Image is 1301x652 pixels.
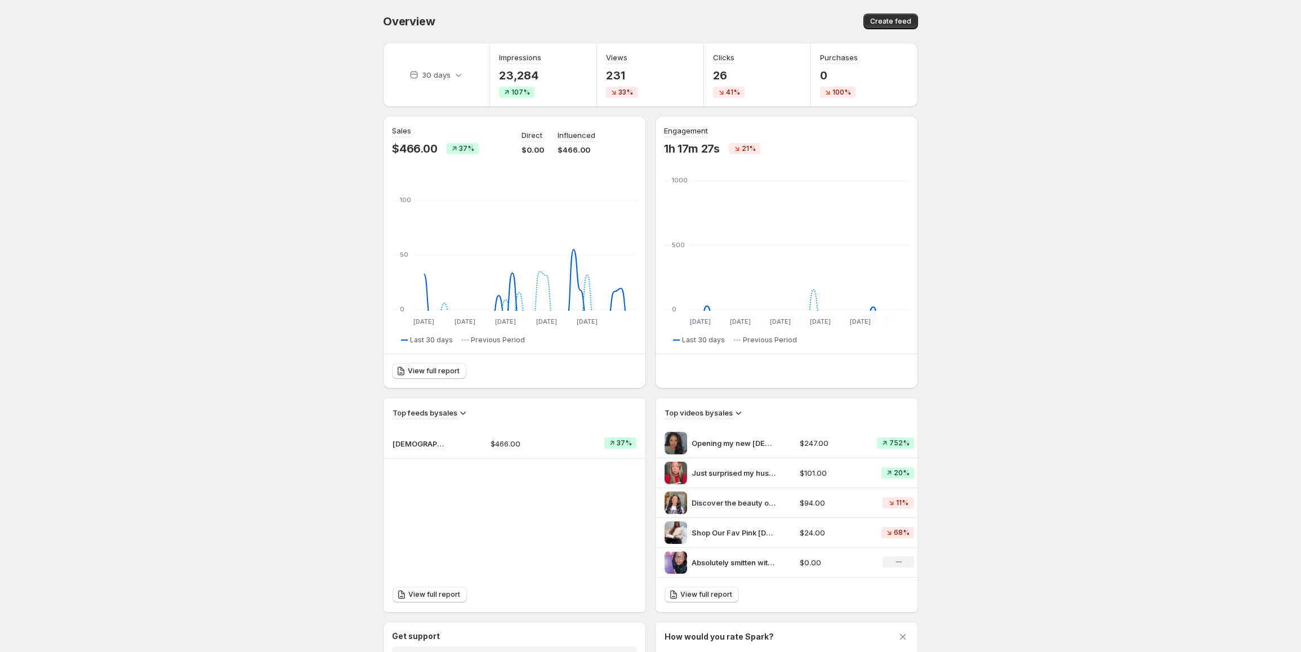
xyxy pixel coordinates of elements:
[459,144,474,153] span: 37%
[894,528,910,537] span: 68%
[499,52,541,63] h3: Impressions
[408,590,460,599] span: View full report
[713,52,734,63] h3: Clicks
[800,497,865,508] p: $94.00
[692,497,776,508] p: Discover the beauty of a custom [DEMOGRAPHIC_DATA] at ShepherdsShelf Perfect for your personal jo...
[558,129,595,141] p: Influenced
[606,69,638,82] p: 231
[726,88,740,97] span: 41%
[850,318,871,325] text: [DATE]
[606,52,627,63] h3: Views
[713,69,745,82] p: 26
[455,318,475,325] text: [DATE]
[800,467,865,479] p: $101.00
[832,88,851,97] span: 100%
[692,557,776,568] p: Absolutely smitten with my new KJV [DEMOGRAPHIC_DATA] customized by the amazing shepherdsshelf Th...
[820,69,858,82] p: 0
[894,468,910,477] span: 20%
[889,439,910,448] span: 752%
[665,407,733,418] h3: Top videos by sales
[499,69,541,82] p: 23,284
[665,492,687,514] img: Discover the beauty of a custom Bible at ShepherdsShelf Perfect for your personal journey or as a...
[400,251,408,258] text: 50
[665,462,687,484] img: Just surprised my husband with a personalized Bible from Shepherds Shelf Cant wait to see his rea...
[665,631,774,642] h3: How would you rate Spark?
[682,336,725,345] span: Last 30 days
[617,439,632,448] span: 37%
[664,125,708,136] h3: Engagement
[408,367,460,376] span: View full report
[672,176,688,184] text: 1000
[491,438,571,449] p: $466.00
[393,587,467,602] a: View full report
[800,557,865,568] p: $0.00
[410,336,453,345] span: Last 30 days
[692,437,776,449] p: Opening my new [DEMOGRAPHIC_DATA] and feeling the pages teeming with promise
[558,144,595,155] p: $466.00
[896,498,908,507] span: 11%
[672,241,685,249] text: 500
[400,305,404,313] text: 0
[672,305,676,313] text: 0
[690,318,711,325] text: [DATE]
[577,318,598,325] text: [DATE]
[400,196,411,204] text: 100
[870,17,911,26] span: Create feed
[665,551,687,574] img: Absolutely smitten with my new KJV Bible customized by the amazing shepherdsshelf This beauty is ...
[392,363,466,379] a: View full report
[422,69,451,81] p: 30 days
[743,336,797,345] span: Previous Period
[495,318,516,325] text: [DATE]
[665,587,739,602] a: View full report
[863,14,918,29] button: Create feed
[536,318,557,325] text: [DATE]
[618,88,633,97] span: 33%
[511,88,530,97] span: 107%
[664,142,720,155] p: 1h 17m 27s
[383,15,435,28] span: Overview
[413,318,434,325] text: [DATE]
[392,142,438,155] p: $466.00
[392,631,440,642] h3: Get support
[692,467,776,479] p: Just surprised my husband with a personalized [DEMOGRAPHIC_DATA] from Shepherds [PERSON_NAME] wai...
[810,318,831,325] text: [DATE]
[522,144,544,155] p: $0.00
[393,407,457,418] h3: Top feeds by sales
[471,336,525,345] span: Previous Period
[742,144,756,153] span: 21%
[680,590,732,599] span: View full report
[800,437,865,449] p: $247.00
[800,527,865,538] p: $24.00
[692,527,776,538] p: Shop Our Fav Pink [DEMOGRAPHIC_DATA]
[820,52,858,63] h3: Purchases
[393,438,449,449] p: [DEMOGRAPHIC_DATA] Influencer Group
[730,318,751,325] text: [DATE]
[392,125,411,136] h3: Sales
[665,521,687,544] img: Shop Our Fav Pink Bible
[665,432,687,454] img: Opening my new Bible and feeling the pages teeming with promise
[522,129,542,141] p: Direct
[770,318,791,325] text: [DATE]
